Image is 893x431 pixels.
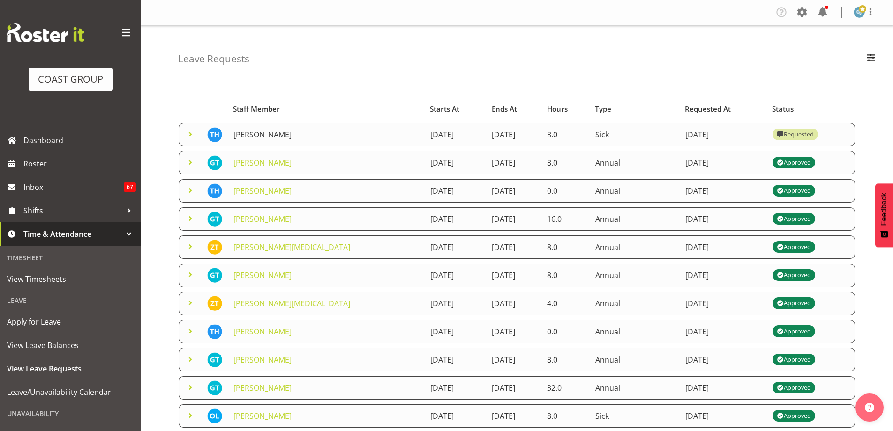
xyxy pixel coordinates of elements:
[207,324,222,339] img: tamahou-hillman9929.jpg
[23,204,122,218] span: Shifts
[772,104,794,114] span: Status
[486,264,541,287] td: [DATE]
[7,362,134,376] span: View Leave Requests
[425,179,487,203] td: [DATE]
[425,235,487,259] td: [DATE]
[486,123,541,146] td: [DATE]
[486,376,541,400] td: [DATE]
[880,193,888,226] span: Feedback
[486,151,541,174] td: [DATE]
[233,270,292,280] a: [PERSON_NAME]
[425,320,487,343] td: [DATE]
[207,352,222,367] img: geoffrey-te-whetu9922.jpg
[777,185,810,197] div: Approved
[207,268,222,283] img: geoffrey-te-whetu9922.jpg
[2,267,138,291] a: View Timesheets
[207,212,222,227] img: geoffrey-te-whetu9922.jpg
[590,404,680,428] td: Sick
[777,129,813,140] div: Requested
[425,151,487,174] td: [DATE]
[861,49,881,69] button: Filter Employees
[541,264,590,287] td: 8.0
[425,292,487,315] td: [DATE]
[680,320,767,343] td: [DATE]
[207,408,222,423] img: olivia-lindale10438.jpg
[777,382,810,393] div: Approved
[680,207,767,231] td: [DATE]
[207,296,222,311] img: zachary-thrush9995.jpg
[547,104,568,114] span: Hours
[680,376,767,400] td: [DATE]
[233,383,292,393] a: [PERSON_NAME]
[233,242,350,252] a: [PERSON_NAME][MEDICAL_DATA]
[680,123,767,146] td: [DATE]
[425,264,487,287] td: [DATE]
[590,207,680,231] td: Annual
[680,264,767,287] td: [DATE]
[124,182,136,192] span: 67
[541,404,590,428] td: 8.0
[492,104,517,114] span: Ends At
[486,348,541,371] td: [DATE]
[207,155,222,170] img: geoffrey-te-whetu9922.jpg
[541,207,590,231] td: 16.0
[777,354,810,365] div: Approved
[541,123,590,146] td: 8.0
[7,272,134,286] span: View Timesheets
[875,183,893,247] button: Feedback - Show survey
[233,186,292,196] a: [PERSON_NAME]
[541,292,590,315] td: 4.0
[7,385,134,399] span: Leave/Unavailability Calendar
[233,104,280,114] span: Staff Member
[207,183,222,198] img: tamahou-hillman9929.jpg
[777,213,810,225] div: Approved
[233,411,292,421] a: [PERSON_NAME]
[486,292,541,315] td: [DATE]
[7,315,134,329] span: Apply for Leave
[595,104,611,114] span: Type
[590,151,680,174] td: Annual
[233,298,350,309] a: [PERSON_NAME][MEDICAL_DATA]
[486,235,541,259] td: [DATE]
[777,242,810,253] div: Approved
[2,404,138,423] div: Unavailability
[2,380,138,404] a: Leave/Unavailability Calendar
[486,320,541,343] td: [DATE]
[2,310,138,333] a: Apply for Leave
[590,320,680,343] td: Annual
[486,179,541,203] td: [DATE]
[680,348,767,371] td: [DATE]
[680,292,767,315] td: [DATE]
[233,129,292,140] a: [PERSON_NAME]
[207,127,222,142] img: tamahou-hillman9929.jpg
[680,235,767,259] td: [DATE]
[430,104,459,114] span: Starts At
[425,207,487,231] td: [DATE]
[541,348,590,371] td: 8.0
[178,53,249,64] h4: Leave Requests
[486,207,541,231] td: [DATE]
[590,264,680,287] td: Annual
[23,133,136,147] span: Dashboard
[38,72,103,86] div: COAST GROUP
[777,326,810,337] div: Approved
[680,179,767,203] td: [DATE]
[207,240,222,255] img: zachary-thrush9995.jpg
[7,338,134,352] span: View Leave Balances
[23,157,136,171] span: Roster
[2,357,138,380] a: View Leave Requests
[2,333,138,357] a: View Leave Balances
[233,326,292,337] a: [PERSON_NAME]
[233,214,292,224] a: [PERSON_NAME]
[854,7,865,18] img: gwen-johnston1149.jpg
[425,348,487,371] td: [DATE]
[2,291,138,310] div: Leave
[680,404,767,428] td: [DATE]
[777,270,810,281] div: Approved
[590,292,680,315] td: Annual
[425,123,487,146] td: [DATE]
[2,248,138,267] div: Timesheet
[425,404,487,428] td: [DATE]
[541,376,590,400] td: 32.0
[777,410,810,422] div: Approved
